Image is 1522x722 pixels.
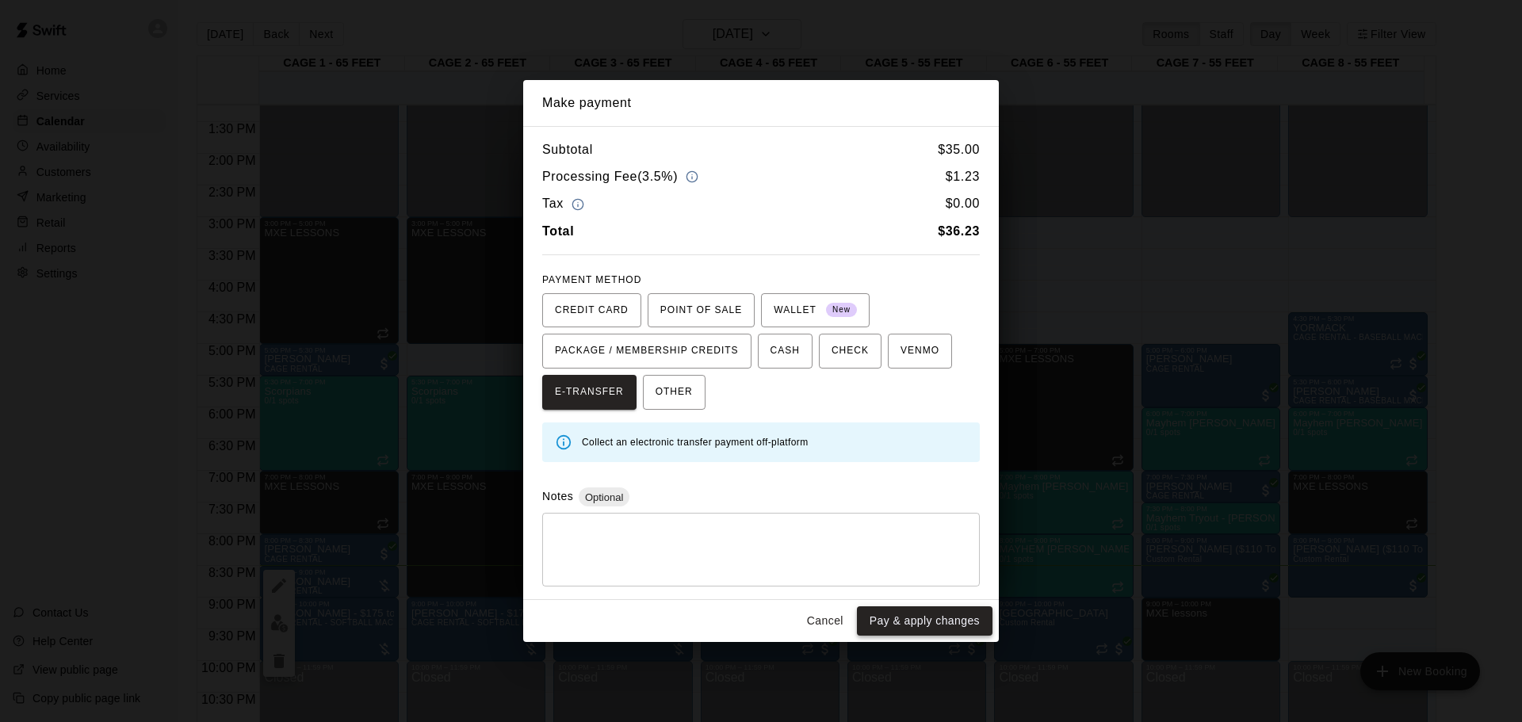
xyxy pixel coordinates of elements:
span: CREDIT CARD [555,298,629,323]
button: OTHER [643,375,706,410]
h6: Subtotal [542,139,593,160]
button: PACKAGE / MEMBERSHIP CREDITS [542,334,751,369]
span: CASH [771,338,800,364]
span: Optional [579,491,629,503]
button: CREDIT CARD [542,293,641,328]
h6: Processing Fee ( 3.5% ) [542,166,702,188]
h2: Make payment [523,80,999,126]
b: Total [542,224,574,238]
span: CHECK [832,338,869,364]
b: $ 36.23 [938,224,980,238]
span: E-TRANSFER [555,380,624,405]
button: E-TRANSFER [542,375,637,410]
label: Notes [542,490,573,502]
button: POINT OF SALE [648,293,755,328]
button: WALLET New [761,293,870,328]
button: Pay & apply changes [857,606,992,636]
span: POINT OF SALE [660,298,742,323]
button: CASH [758,334,813,369]
button: VENMO [888,334,952,369]
span: Collect an electronic transfer payment off-platform [582,437,809,448]
button: Cancel [800,606,851,636]
span: PAYMENT METHOD [542,274,641,285]
button: CHECK [819,334,881,369]
span: PACKAGE / MEMBERSHIP CREDITS [555,338,739,364]
h6: $ 35.00 [938,139,980,160]
span: VENMO [901,338,939,364]
h6: Tax [542,193,588,215]
span: New [826,300,857,321]
span: OTHER [656,380,693,405]
h6: $ 1.23 [946,166,980,188]
span: WALLET [774,298,857,323]
h6: $ 0.00 [946,193,980,215]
